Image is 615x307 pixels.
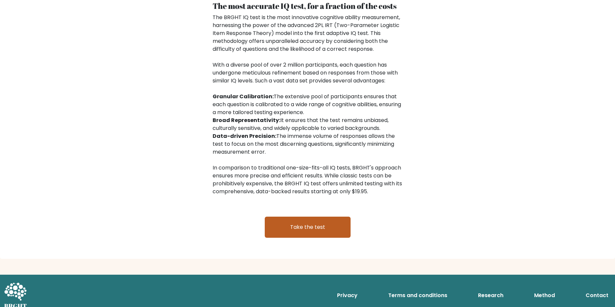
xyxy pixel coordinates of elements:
[213,1,403,11] h4: The most accurate IQ test, for a fraction of the costs
[265,217,351,238] a: Take the test
[213,116,280,124] b: Broad Representativity:
[583,289,611,302] a: Contact
[213,14,403,196] div: The BRGHT IQ test is the most innovative cognitive ability measurement, harnessing the power of t...
[334,289,360,302] a: Privacy
[213,93,274,100] b: Granular Calibration:
[531,289,558,302] a: Method
[386,289,450,302] a: Terms and conditions
[475,289,506,302] a: Research
[213,132,276,140] b: Data-driven Precision:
